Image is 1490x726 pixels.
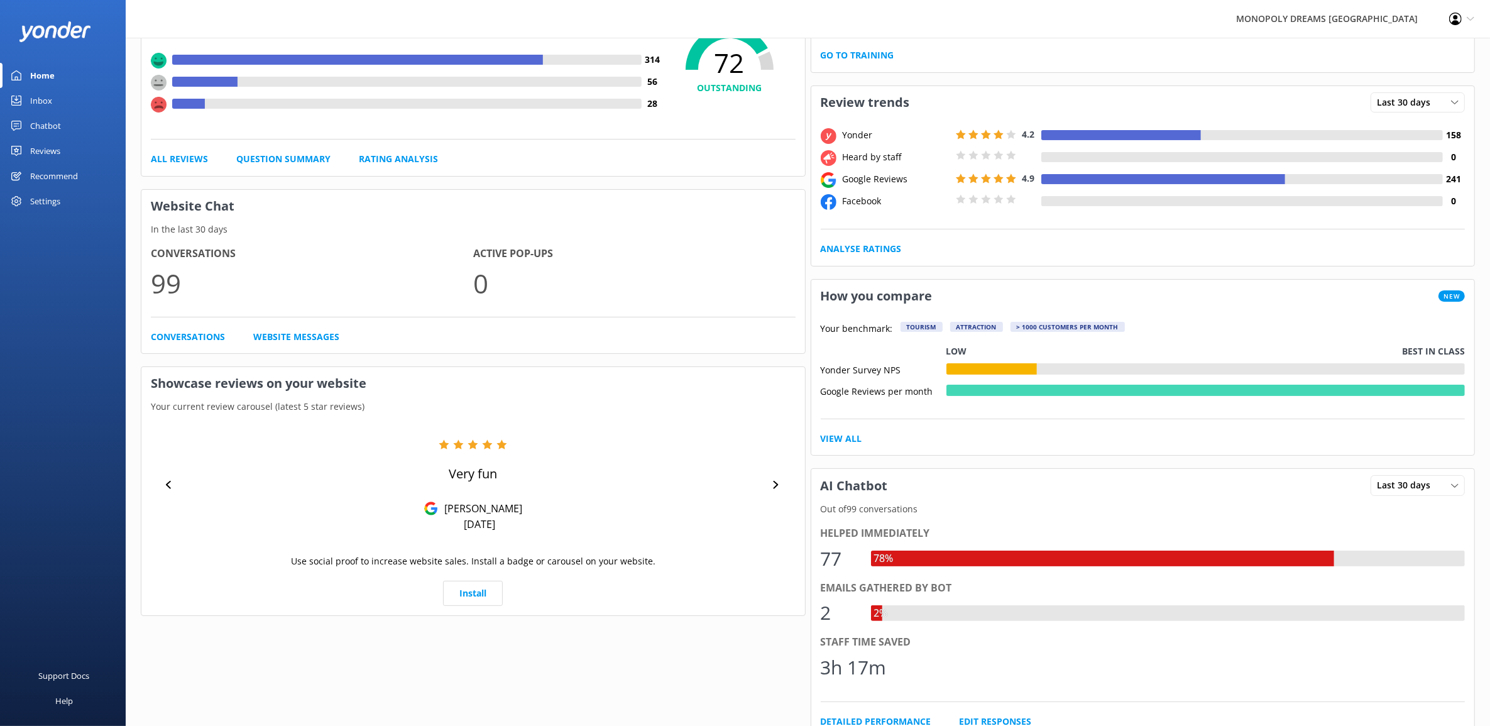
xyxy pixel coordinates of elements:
div: Helped immediately [821,525,1465,542]
p: Best in class [1402,344,1465,358]
h4: 56 [642,75,664,89]
p: Your benchmark: [821,322,893,337]
div: 78% [871,551,897,567]
h4: 28 [642,97,664,111]
div: Help [55,688,73,713]
a: Go to Training [821,48,894,62]
a: View All [821,432,862,446]
h4: 0 [1443,194,1465,208]
h3: AI Chatbot [811,470,897,502]
img: yonder-white-logo.png [19,21,91,42]
a: Website Messages [253,330,339,344]
div: Settings [30,189,60,214]
div: Attraction [950,322,1003,332]
div: Facebook [840,194,953,208]
div: Inbox [30,88,52,113]
a: Rating Analysis [359,152,438,166]
div: Chatbot [30,113,61,138]
p: 0 [473,262,796,304]
div: 2 [821,598,858,628]
span: Last 30 days [1377,96,1438,109]
h4: 0 [1443,150,1465,164]
img: Google Reviews [424,502,438,515]
p: Low [946,344,967,358]
div: 2% [871,605,891,622]
h4: OUTSTANDING [664,81,796,95]
h4: 314 [642,53,664,67]
p: Out of 99 conversations [811,502,1475,516]
div: Yonder [840,128,953,142]
span: 4.2 [1022,128,1035,140]
a: All Reviews [151,152,208,166]
span: 4.9 [1022,172,1035,184]
span: Last 30 days [1377,478,1438,492]
p: Very fun [449,465,497,483]
div: Home [30,63,55,88]
h3: Website Chat [141,190,805,223]
h3: Showcase reviews on your website [141,367,805,400]
div: Support Docs [39,663,90,688]
div: Emails gathered by bot [821,580,1465,597]
h3: Review trends [811,86,919,119]
div: Google Reviews [840,172,953,186]
div: Staff time saved [821,634,1465,651]
div: 77 [821,544,858,574]
div: Google Reviews per month [821,385,946,396]
p: 99 [151,262,473,304]
div: Reviews [30,138,60,163]
div: 3h 17m [821,652,887,683]
h4: Conversations [151,246,473,262]
p: [DATE] [464,517,495,531]
a: Question Summary [236,152,331,166]
h4: Active Pop-ups [473,246,796,262]
p: In the last 30 days [141,223,805,236]
div: Yonder Survey NPS [821,363,946,375]
p: [PERSON_NAME] [438,502,522,515]
div: Recommend [30,163,78,189]
div: Heard by staff [840,150,953,164]
p: Use social proof to increase website sales. Install a badge or carousel on your website. [291,554,655,568]
p: Your current review carousel (latest 5 star reviews) [141,400,805,414]
h4: 241 [1443,172,1465,186]
div: > 1000 customers per month [1011,322,1125,332]
a: Analyse Ratings [821,242,902,256]
div: Tourism [901,322,943,332]
span: 72 [664,47,796,79]
span: New [1438,290,1465,302]
a: Conversations [151,330,225,344]
h3: How you compare [811,280,942,312]
a: Install [443,581,503,606]
h4: 158 [1443,128,1465,142]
